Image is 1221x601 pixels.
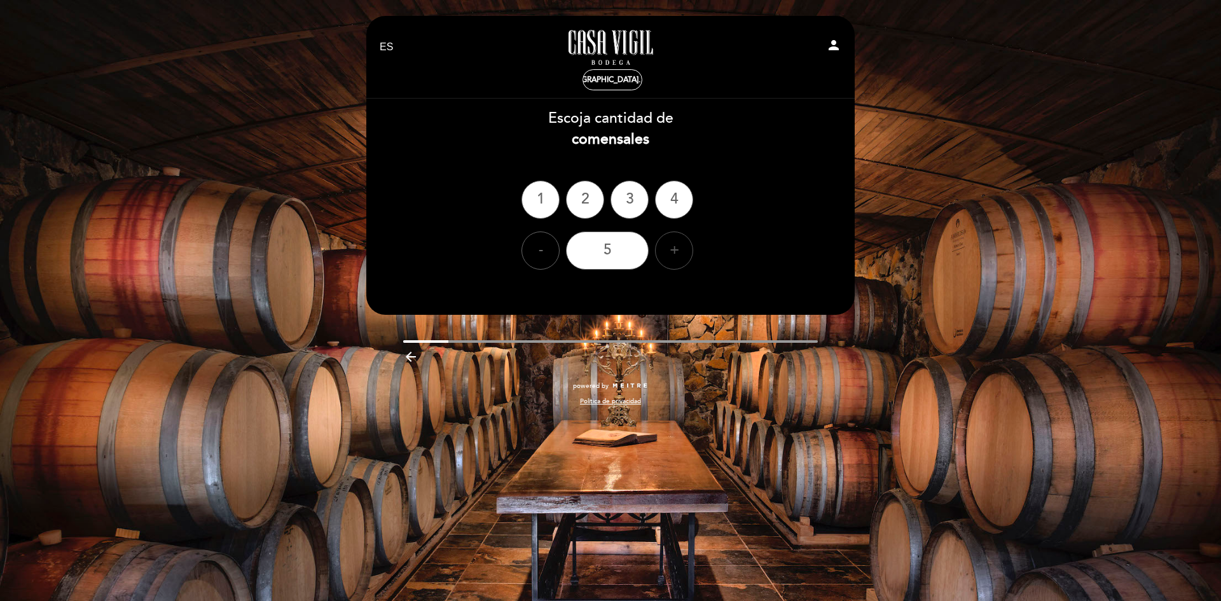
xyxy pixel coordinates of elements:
[655,181,693,219] div: 4
[826,38,841,57] button: person
[556,75,669,85] div: [DEMOGRAPHIC_DATA]. 18, sep.
[612,383,648,389] img: MEITRE
[573,382,648,390] a: powered by
[580,397,641,406] a: Política de privacidad
[566,231,649,270] div: 5
[826,38,841,53] i: person
[573,382,609,390] span: powered by
[531,30,690,65] a: Casa Vigil - Restaurante
[572,130,649,148] b: comensales
[655,231,693,270] div: +
[566,181,604,219] div: 2
[366,108,855,150] div: Escoja cantidad de
[521,181,560,219] div: 1
[610,181,649,219] div: 3
[521,231,560,270] div: -
[403,349,418,364] i: arrow_backward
